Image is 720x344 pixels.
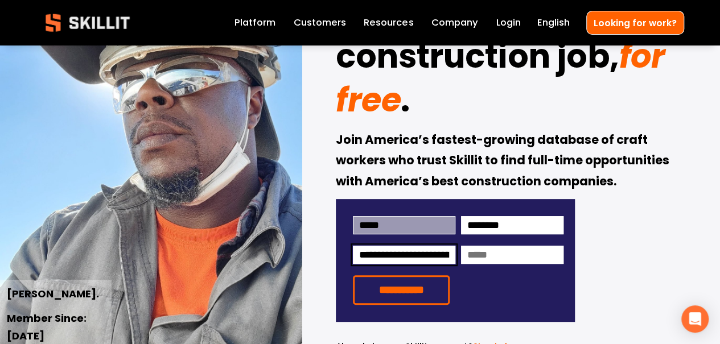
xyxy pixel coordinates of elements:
span: English [537,16,570,30]
strong: Join America’s fastest-growing database of craft workers who trust Skillit to find full-time oppo... [336,131,672,193]
a: Customers [294,15,346,31]
a: Login [496,15,521,31]
em: for free [336,34,672,123]
strong: construction job, [336,31,619,88]
div: Open Intercom Messenger [681,305,709,333]
a: Company [431,15,478,31]
span: Resources [364,16,413,30]
strong: [PERSON_NAME]. [7,286,99,304]
div: language picker [537,15,570,31]
strong: . [401,75,409,131]
a: Platform [234,15,275,31]
a: folder dropdown [364,15,413,31]
img: Skillit [36,6,139,40]
a: Looking for work? [586,11,684,34]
